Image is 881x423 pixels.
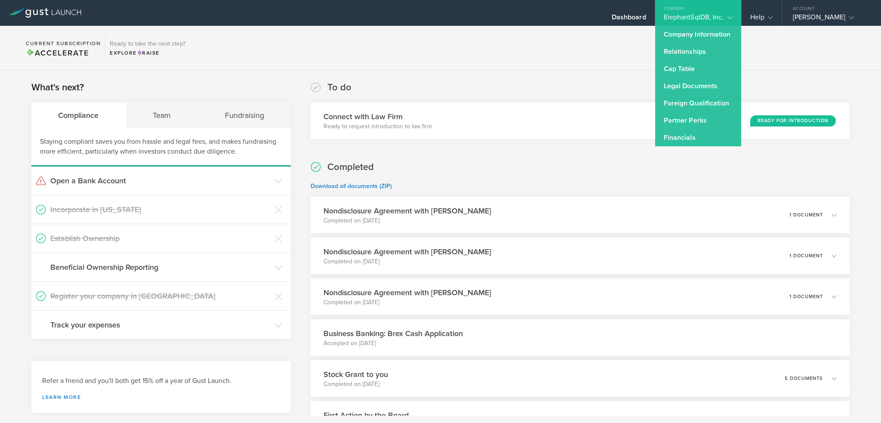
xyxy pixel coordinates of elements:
h2: Completed [327,161,374,173]
h3: Establish Ownership [50,233,270,244]
h3: First Action by the Board [323,410,409,421]
h3: Nondisclosure Agreement with [PERSON_NAME] [323,246,491,257]
h2: To do [327,81,351,94]
a: Learn more [42,395,280,400]
div: Team [126,102,198,128]
div: ElephantSqlDB, Inc. [664,13,733,26]
div: Dashboard [612,13,646,26]
h3: Refer a friend and you'll both get 15% off a year of Gust Launch. [42,376,280,386]
h3: Beneficial Ownership Reporting [50,262,270,273]
div: Fundraising [198,102,291,128]
p: 1 document [789,253,823,258]
h2: Current Subscription [26,41,101,46]
div: [PERSON_NAME] [793,13,866,26]
p: Completed on [DATE] [323,257,491,266]
h3: Stock Grant to you [323,369,388,380]
p: Completed on [DATE] [323,380,388,389]
div: Ready to take the next step?ExploreRaise [105,34,190,61]
h3: Nondisclosure Agreement with [PERSON_NAME] [323,287,491,298]
iframe: Chat Widget [838,382,881,423]
p: Accepted on [DATE] [323,339,463,348]
p: 1 document [789,294,823,299]
div: Ready for Introduction [750,115,836,127]
p: 5 documents [785,376,823,381]
h3: Connect with Law Firm [323,111,432,122]
div: Staying compliant saves you from hassle and legal fees, and makes fundraising more efficient, par... [31,128,291,167]
p: Completed on [DATE] [323,298,491,307]
h3: Business Banking: Brex Cash Application [323,328,463,339]
div: Help [750,13,773,26]
p: 1 document [789,213,823,217]
h3: Track your expenses [50,319,270,330]
h3: Nondisclosure Agreement with [PERSON_NAME] [323,205,491,216]
h3: Register your company in [GEOGRAPHIC_DATA] [50,290,270,302]
span: Accelerate [26,48,89,58]
span: Raise [137,50,160,56]
h3: Ready to take the next step? [110,41,185,47]
h3: Open a Bank Account [50,175,270,186]
h3: Incorporate in [US_STATE] [50,204,270,215]
h2: What's next? [31,81,84,94]
div: Compliance [31,102,126,128]
div: Explore [110,49,185,57]
p: Completed on [DATE] [323,216,491,225]
p: Ready to request introduction to law firm [323,122,432,131]
div: Connect with Law FirmReady to request introduction to law firmReady for Introduction [311,102,850,139]
a: Download all documents (ZIP) [311,182,392,190]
